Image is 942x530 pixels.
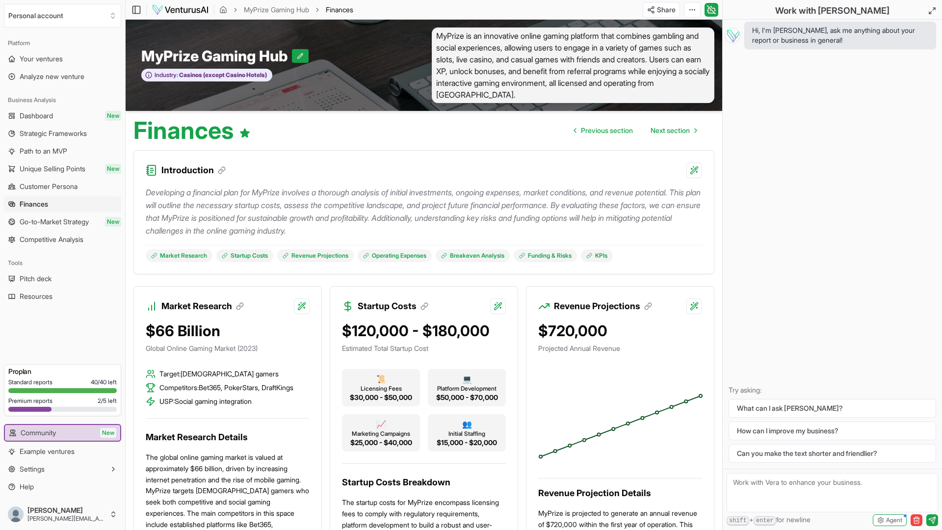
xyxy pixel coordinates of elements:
a: Path to an MVP [4,143,121,159]
span: [PERSON_NAME][EMAIL_ADDRESS][DOMAIN_NAME] [27,515,105,523]
span: Customer Persona [20,182,78,191]
button: Settings [4,461,121,477]
span: Unique Selling Points [20,164,85,174]
span: Go-to-Market Strategy [20,217,89,227]
a: Go-to-Market StrategyNew [4,214,121,230]
span: $50,000 - $70,000 [436,393,498,402]
span: 💻 [462,373,472,385]
span: MyPrize is an innovative online gaming platform that combines gambling and social experiences, al... [432,27,714,103]
a: CommunityNew [5,425,120,441]
button: Can you make the text shorter and friendlier? [729,444,936,463]
a: Go to previous page [566,121,641,140]
span: Hi, I'm [PERSON_NAME], ask me anything about your report or business in general! [752,26,928,45]
span: Dashboard [20,111,53,121]
span: Previous section [581,126,633,135]
span: Casinos (except Casino Hotels) [178,71,267,79]
a: KPIs [581,249,613,262]
span: Next section [651,126,690,135]
span: $30,000 - $50,000 [350,393,412,402]
h3: Market Research Details [146,430,310,444]
nav: pagination [566,121,705,140]
span: + for newline [727,515,811,526]
a: Example ventures [4,444,121,459]
span: Premium reports [8,397,52,405]
h3: Revenue Projection Details [538,486,702,500]
span: Example ventures [20,447,75,456]
button: [PERSON_NAME][PERSON_NAME][EMAIL_ADDRESS][DOMAIN_NAME] [4,503,121,526]
div: $66 Billion [146,322,310,340]
span: Agent [886,516,902,524]
span: $15,000 - $20,000 [437,438,497,448]
a: Analyze new venture [4,69,121,84]
a: Breakeven Analysis [436,249,510,262]
button: Agent [873,514,907,526]
span: 2 / 5 left [98,397,117,405]
span: 40 / 40 left [91,378,117,386]
span: New [100,428,116,438]
span: Your ventures [20,54,63,64]
img: logo [152,4,209,16]
span: Strategic Frameworks [20,129,87,138]
a: Pitch deck [4,271,121,287]
h3: Startup Costs Breakdown [342,476,506,489]
kbd: enter [754,516,776,526]
a: Operating Expenses [358,249,432,262]
span: [PERSON_NAME] [27,506,105,515]
div: Business Analysis [4,92,121,108]
span: Help [20,482,34,492]
button: Industry:Casinos (except Casino Hotels) [141,69,272,82]
a: Help [4,479,121,495]
a: Finances [4,196,121,212]
div: Platform [4,35,121,51]
h1: Finances [133,119,251,142]
a: Competitive Analysis [4,232,121,247]
span: Platform Development [437,385,497,393]
img: Vera [725,27,740,43]
span: MyPrize Gaming Hub [141,47,292,65]
h2: Work with [PERSON_NAME] [775,4,890,18]
kbd: shift [727,516,749,526]
a: MyPrize Gaming Hub [244,5,309,15]
h3: Introduction [161,163,226,177]
span: New [105,111,121,121]
img: default_profile_normal.png [8,506,24,522]
a: Strategic Frameworks [4,126,121,141]
button: How can I improve my business? [729,422,936,440]
p: Global Online Gaming Market (2023) [146,344,310,353]
button: What can I ask [PERSON_NAME]? [729,399,936,418]
nav: breadcrumb [219,5,353,15]
p: Developing a financial plan for MyPrize involves a thorough analysis of initial investments, ongo... [146,186,702,237]
h3: Revenue Projections [554,299,652,313]
span: Standard reports [8,378,52,386]
a: Revenue Projections [277,249,354,262]
p: Estimated Total Startup Cost [342,344,506,353]
span: Marketing Campaigns [352,430,410,438]
a: DashboardNew [4,108,121,124]
a: Customer Persona [4,179,121,194]
span: Competitive Analysis [20,235,83,244]
span: Finances [326,5,353,14]
a: Funding & Risks [514,249,577,262]
h3: Startup Costs [358,299,428,313]
button: Share [643,2,680,18]
button: Select an organization [4,4,121,27]
span: USP: Social gaming integration [159,397,252,406]
a: Market Research [146,249,212,262]
span: Pitch deck [20,274,52,284]
div: $720,000 [538,322,702,340]
span: Finances [326,5,353,15]
span: New [105,164,121,174]
span: Resources [20,291,52,301]
span: Community [21,428,56,438]
span: New [105,217,121,227]
h3: Market Research [161,299,244,313]
span: Analyze new venture [20,72,84,81]
span: $25,000 - $40,000 [350,438,412,448]
div: $120,000 - $180,000 [342,322,506,340]
h3: Pro plan [8,367,117,376]
a: Resources [4,289,121,304]
span: Initial Staffing [448,430,485,438]
div: Tools [4,255,121,271]
a: Startup Costs [216,249,273,262]
span: 📜 [376,373,386,385]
